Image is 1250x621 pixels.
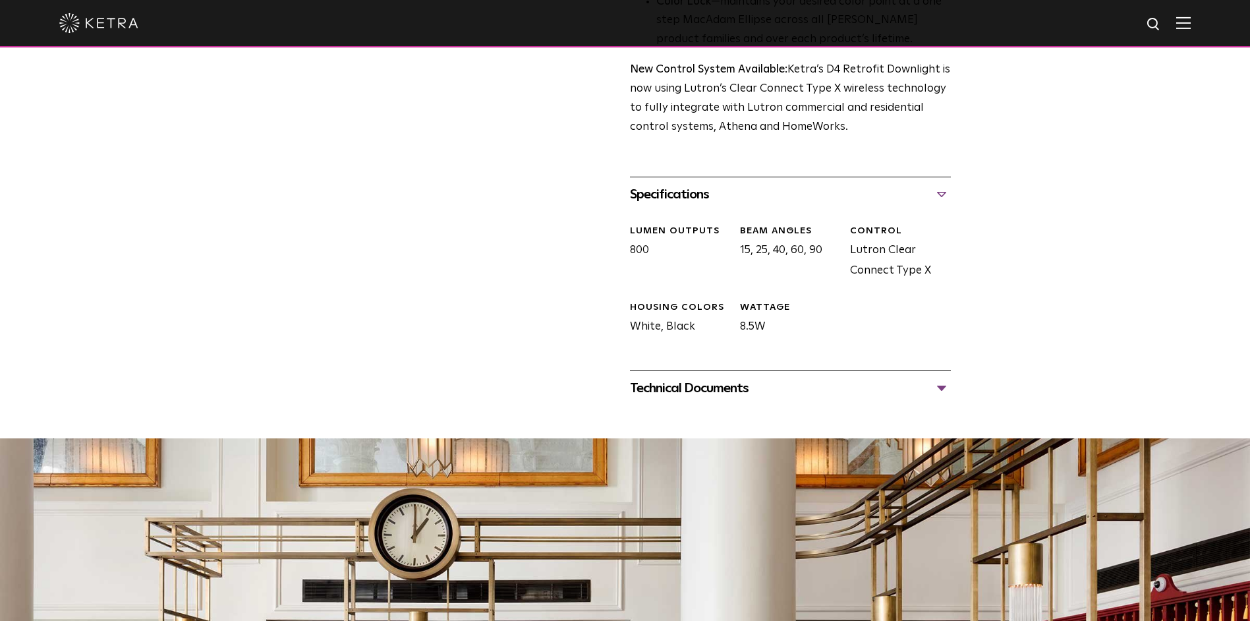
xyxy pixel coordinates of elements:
img: Hamburger%20Nav.svg [1176,16,1191,29]
div: 15, 25, 40, 60, 90 [730,225,840,281]
div: 800 [620,225,730,281]
p: Ketra’s D4 Retrofit Downlight is now using Lutron’s Clear Connect Type X wireless technology to f... [630,61,951,137]
div: Technical Documents [630,378,951,399]
div: Beam Angles [740,225,840,238]
img: search icon [1146,16,1162,33]
strong: New Control System Available: [630,64,787,75]
div: Specifications [630,184,951,205]
div: CONTROL [850,225,950,238]
div: Lutron Clear Connect Type X [840,225,950,281]
div: WATTAGE [740,301,840,314]
div: LUMEN OUTPUTS [630,225,730,238]
div: 8.5W [730,301,840,338]
div: White, Black [620,301,730,338]
img: ketra-logo-2019-white [59,13,138,33]
div: HOUSING COLORS [630,301,730,314]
